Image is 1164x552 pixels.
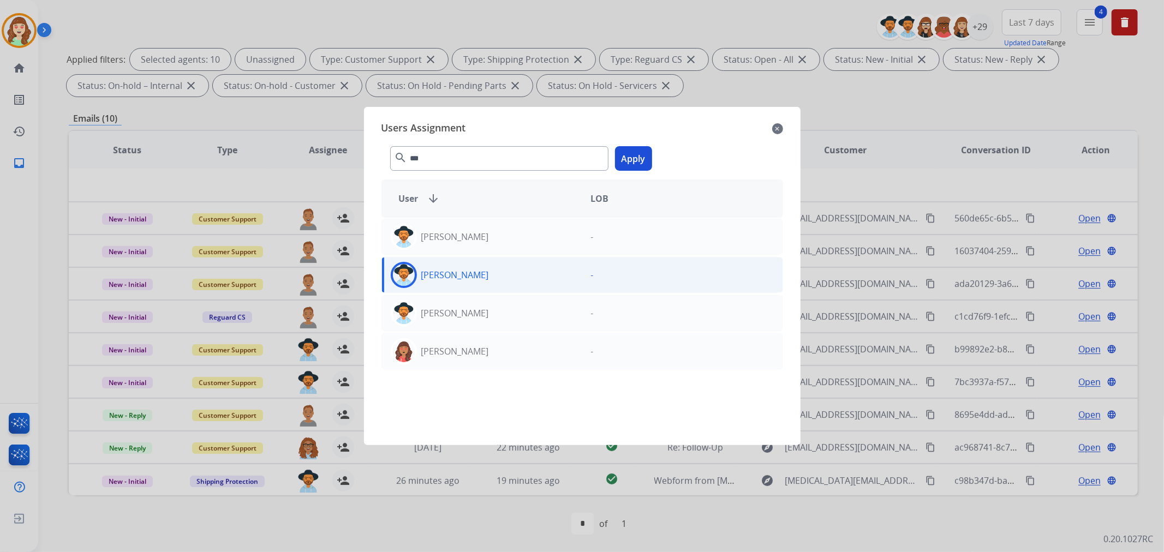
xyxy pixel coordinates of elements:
p: - [591,268,594,281]
mat-icon: close [772,122,783,135]
p: - [591,307,594,320]
span: Users Assignment [381,120,466,137]
span: LOB [591,192,609,205]
p: - [591,230,594,243]
p: [PERSON_NAME] [421,345,489,358]
p: - [591,345,594,358]
mat-icon: arrow_downward [427,192,440,205]
mat-icon: search [395,151,408,164]
p: [PERSON_NAME] [421,268,489,281]
p: [PERSON_NAME] [421,307,489,320]
div: User [390,192,582,205]
button: Apply [615,146,652,171]
p: [PERSON_NAME] [421,230,489,243]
